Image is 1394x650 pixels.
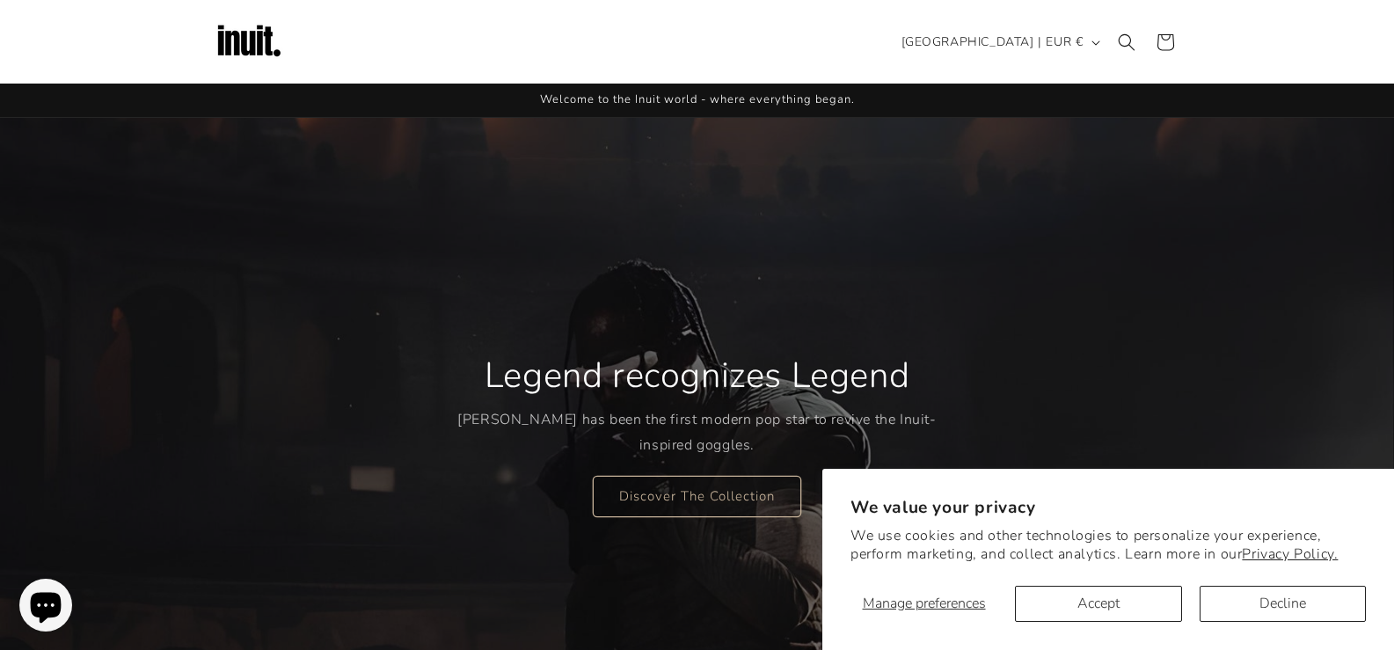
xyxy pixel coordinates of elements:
[14,579,77,636] inbox-online-store-chat: Shopify online store chat
[901,33,1084,51] span: [GEOGRAPHIC_DATA] | EUR €
[863,594,986,613] span: Manage preferences
[1200,586,1366,622] button: Decline
[457,407,937,458] p: [PERSON_NAME] has been the first modern pop star to revive the Inuit-inspired goggles.
[850,527,1366,564] p: We use cookies and other technologies to personalize your experience, perform marketing, and coll...
[850,497,1366,519] h2: We value your privacy
[593,475,801,516] a: Discover The Collection
[214,7,284,77] img: Inuit Logo
[214,84,1181,117] div: Announcement
[485,353,909,398] h2: Legend recognizes Legend
[850,586,997,622] button: Manage preferences
[1242,544,1338,564] a: Privacy Policy.
[1107,23,1146,62] summary: Search
[891,26,1107,59] button: [GEOGRAPHIC_DATA] | EUR €
[1015,586,1181,622] button: Accept
[540,91,855,107] span: Welcome to the Inuit world - where everything began.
